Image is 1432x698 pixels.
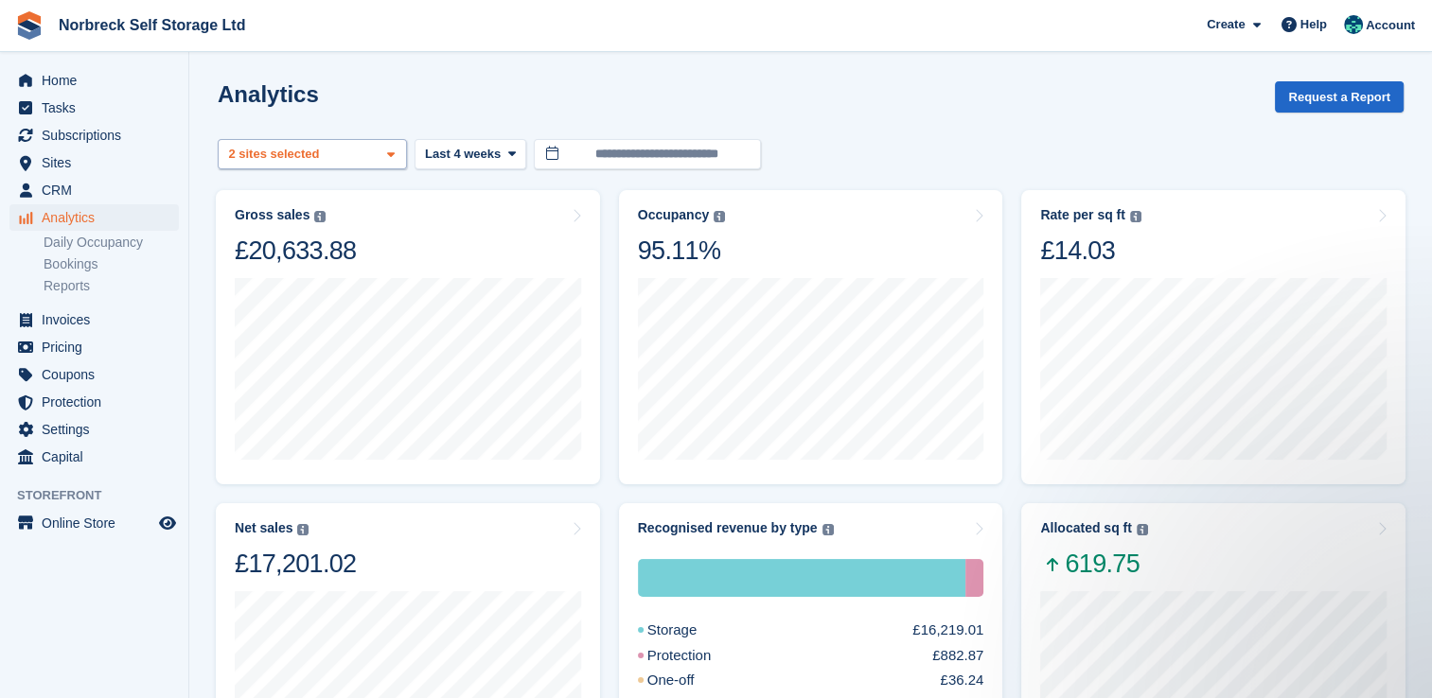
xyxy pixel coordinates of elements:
[42,444,155,470] span: Capital
[1040,520,1131,536] div: Allocated sq ft
[9,95,179,121] a: menu
[638,645,757,667] div: Protection
[15,11,44,40] img: stora-icon-8386f47178a22dfd0bd8f6a31ec36ba5ce8667c1dd55bd0f319d3a0aa187defe.svg
[638,235,725,267] div: 95.11%
[983,559,984,597] div: One-off
[9,444,179,470] a: menu
[638,559,965,597] div: Storage
[44,234,179,252] a: Daily Occupancy
[42,389,155,415] span: Protection
[42,122,155,148] span: Subscriptions
[1130,211,1141,222] img: icon-info-grey-7440780725fd019a000dd9b08b2336e03edf1995a4989e88bcd33f0948082b44.svg
[9,510,179,536] a: menu
[235,548,356,580] div: £17,201.02
[225,145,327,164] div: 2 sites selected
[9,122,179,148] a: menu
[9,389,179,415] a: menu
[17,486,188,505] span: Storefront
[314,211,326,222] img: icon-info-grey-7440780725fd019a000dd9b08b2336e03edf1995a4989e88bcd33f0948082b44.svg
[714,211,725,222] img: icon-info-grey-7440780725fd019a000dd9b08b2336e03edf1995a4989e88bcd33f0948082b44.svg
[1137,524,1148,535] img: icon-info-grey-7440780725fd019a000dd9b08b2336e03edf1995a4989e88bcd33f0948082b44.svg
[638,207,709,223] div: Occupancy
[822,524,834,535] img: icon-info-grey-7440780725fd019a000dd9b08b2336e03edf1995a4989e88bcd33f0948082b44.svg
[44,277,179,295] a: Reports
[42,95,155,121] span: Tasks
[9,67,179,94] a: menu
[156,512,179,534] a: Preview store
[42,177,155,203] span: CRM
[42,510,155,536] span: Online Store
[1207,15,1245,34] span: Create
[9,361,179,388] a: menu
[1040,207,1124,223] div: Rate per sq ft
[235,520,292,536] div: Net sales
[638,670,740,691] div: One-off
[9,149,179,176] a: menu
[297,524,309,535] img: icon-info-grey-7440780725fd019a000dd9b08b2336e03edf1995a4989e88bcd33f0948082b44.svg
[9,416,179,443] a: menu
[1040,548,1147,580] span: 619.75
[415,139,526,170] button: Last 4 weeks
[940,670,983,691] div: £36.24
[42,149,155,176] span: Sites
[1344,15,1363,34] img: Sally King
[638,619,743,641] div: Storage
[42,416,155,443] span: Settings
[638,520,818,536] div: Recognised revenue by type
[425,145,501,164] span: Last 4 weeks
[42,306,155,333] span: Invoices
[42,334,155,360] span: Pricing
[235,207,309,223] div: Gross sales
[9,204,179,231] a: menu
[965,559,983,597] div: Protection
[1040,235,1140,267] div: £14.03
[42,204,155,231] span: Analytics
[9,177,179,203] a: menu
[235,235,356,267] div: £20,633.88
[912,619,983,641] div: £16,219.01
[42,67,155,94] span: Home
[932,645,983,667] div: £882.87
[44,255,179,273] a: Bookings
[218,81,319,107] h2: Analytics
[42,361,155,388] span: Coupons
[1366,16,1415,35] span: Account
[1300,15,1327,34] span: Help
[51,9,253,41] a: Norbreck Self Storage Ltd
[1275,81,1404,113] button: Request a Report
[9,306,179,333] a: menu
[9,334,179,360] a: menu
